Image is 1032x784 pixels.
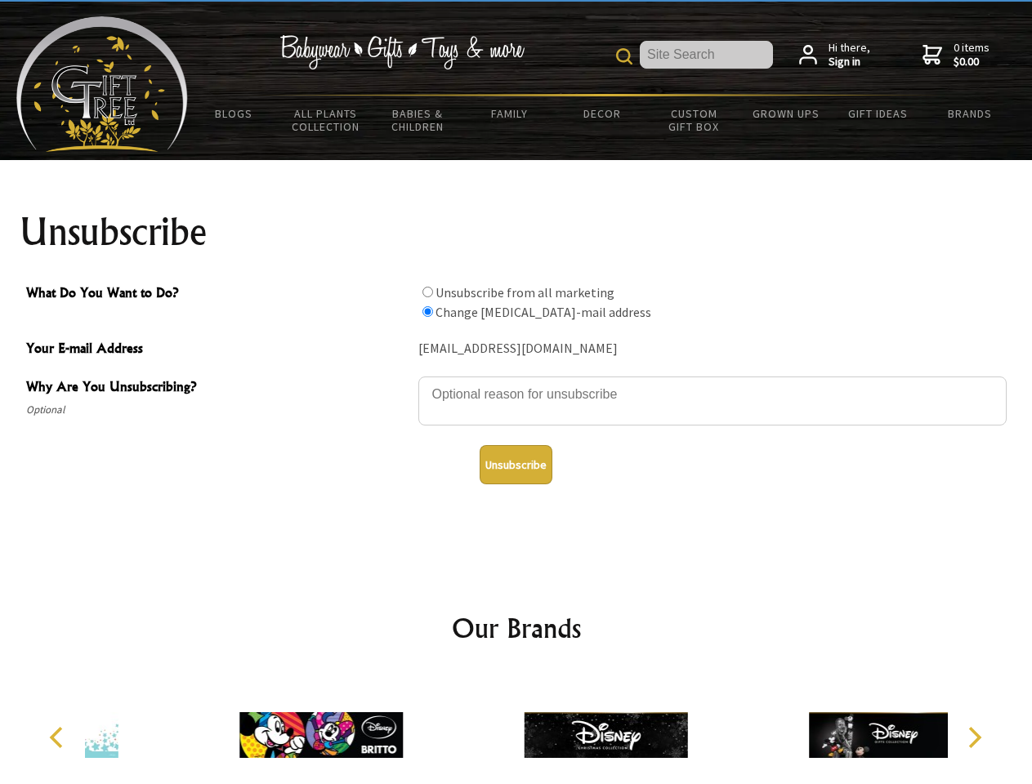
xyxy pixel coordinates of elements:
[954,55,990,69] strong: $0.00
[20,212,1013,252] h1: Unsubscribe
[372,96,464,144] a: Babies & Children
[418,336,1007,362] div: [EMAIL_ADDRESS][DOMAIN_NAME]
[923,41,990,69] a: 0 items$0.00
[616,48,632,65] img: product search
[829,41,870,69] span: Hi there,
[26,283,410,306] span: What Do You Want to Do?
[799,41,870,69] a: Hi there,Sign in
[956,719,992,755] button: Next
[280,96,373,144] a: All Plants Collection
[739,96,832,131] a: Grown Ups
[26,338,410,362] span: Your E-mail Address
[26,400,410,420] span: Optional
[422,306,433,317] input: What Do You Want to Do?
[188,96,280,131] a: BLOGS
[832,96,924,131] a: Gift Ideas
[924,96,1016,131] a: Brands
[829,55,870,69] strong: Sign in
[33,608,1000,648] h2: Our Brands
[640,41,773,69] input: Site Search
[279,35,525,69] img: Babywear - Gifts - Toys & more
[422,287,433,297] input: What Do You Want to Do?
[26,376,410,400] span: Why Are You Unsubscribing?
[954,40,990,69] span: 0 items
[464,96,556,131] a: Family
[418,376,1007,425] textarea: Why Are You Unsubscribing?
[16,16,188,152] img: Babyware - Gifts - Toys and more...
[648,96,740,144] a: Custom Gift Box
[436,284,614,301] label: Unsubscribe from all marketing
[41,719,77,755] button: Previous
[556,96,648,131] a: Decor
[436,304,651,320] label: Change [MEDICAL_DATA]-mail address
[480,445,552,484] button: Unsubscribe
